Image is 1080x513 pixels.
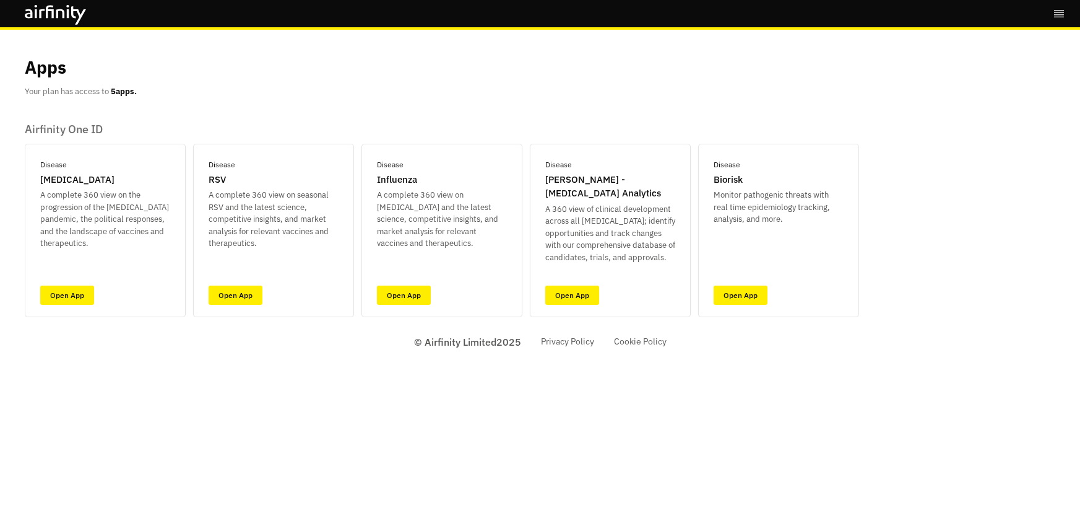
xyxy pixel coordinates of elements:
[209,159,235,170] p: Disease
[40,159,67,170] p: Disease
[40,189,170,250] p: A complete 360 view on the progression of the [MEDICAL_DATA] pandemic, the political responses, a...
[40,173,114,187] p: [MEDICAL_DATA]
[25,85,137,98] p: Your plan has access to
[614,335,667,348] a: Cookie Policy
[209,189,339,250] p: A complete 360 view on seasonal RSV and the latest science, competitive insights, and market anal...
[714,189,844,226] p: Monitor pathogenic threats with real time epidemiology tracking, analysis, and more.
[414,335,521,349] p: © Airfinity Limited 2025
[714,159,740,170] p: Disease
[377,159,404,170] p: Disease
[545,173,675,201] p: [PERSON_NAME] - [MEDICAL_DATA] Analytics
[40,286,94,305] a: Open App
[25,123,859,136] p: Airfinity One ID
[209,173,226,187] p: RSV
[545,159,572,170] p: Disease
[545,203,675,264] p: A 360 view of clinical development across all [MEDICAL_DATA]; identify opportunities and track ch...
[377,189,507,250] p: A complete 360 view on [MEDICAL_DATA] and the latest science, competitive insights, and market an...
[377,286,431,305] a: Open App
[714,286,767,305] a: Open App
[541,335,594,348] a: Privacy Policy
[545,286,599,305] a: Open App
[377,173,417,187] p: Influenza
[714,173,743,187] p: Biorisk
[209,286,262,305] a: Open App
[25,55,66,81] p: Apps
[111,86,137,97] b: 5 apps.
